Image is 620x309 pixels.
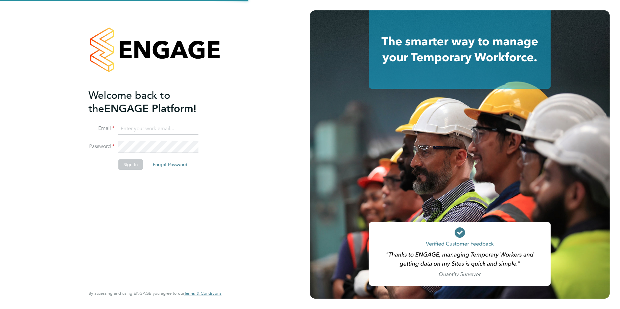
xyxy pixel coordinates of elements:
a: Terms & Conditions [184,291,221,296]
button: Sign In [118,159,143,170]
button: Forgot Password [148,159,193,170]
label: Email [89,125,114,132]
input: Enter your work email... [118,123,198,135]
h2: ENGAGE Platform! [89,89,215,115]
label: Password [89,143,114,150]
span: Welcome back to the [89,89,170,115]
span: By accessing and using ENGAGE you agree to our [89,291,221,296]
